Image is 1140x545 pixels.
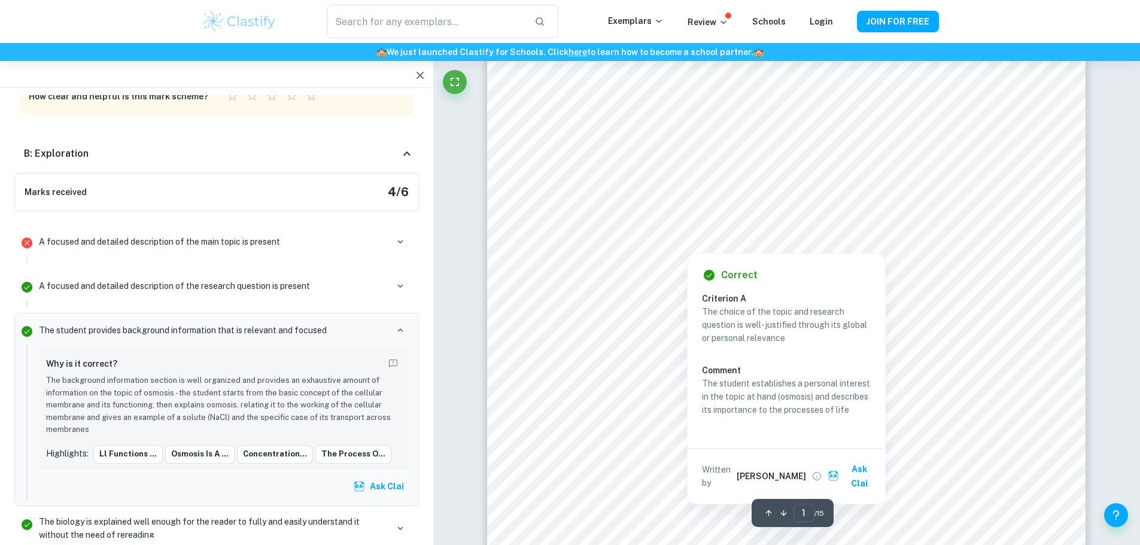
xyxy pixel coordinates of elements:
[810,17,833,26] a: Login
[569,47,587,57] a: here
[702,463,734,489] p: Written by
[327,5,524,38] input: Search for any exemplars...
[814,508,824,519] span: / 15
[24,147,89,161] h6: B: Exploration
[237,445,313,463] button: concentration...
[828,470,839,482] img: clai.svg
[688,16,728,29] p: Review
[25,185,87,199] h6: Marks received
[825,458,880,494] button: Ask Clai
[93,445,163,463] button: ll functions ...
[46,375,402,436] p: The background information section is well organized and provides an exhaustive amount of informa...
[388,183,409,201] h5: 4 / 6
[29,90,208,103] h6: How clear and helpful is this mark scheme?
[14,135,419,173] div: B: Exploration
[2,45,1138,59] h6: We just launched Clastify for Schools. Click to learn how to become a school partner.
[753,47,764,57] span: 🏫
[857,11,939,32] button: JOIN FOR FREE
[351,476,409,497] button: Ask Clai
[702,377,871,416] p: The student establishes a personal interest in the topic at hand (osmosis) and describes its impo...
[702,364,871,377] h6: Comment
[20,236,34,250] svg: Incorrect
[315,445,391,463] button: The process o...
[46,357,117,370] h6: Why is it correct?
[20,280,34,294] svg: Correct
[721,268,758,282] h6: Correct
[385,355,402,372] button: Report mistake/confusion
[1104,503,1128,527] button: Help and Feedback
[376,47,387,57] span: 🏫
[20,517,34,532] svg: Correct
[39,235,280,248] p: A focused and detailed description of the main topic is present
[39,515,387,541] p: The biology is explained well enough for the reader to fully and easily understand it without the...
[353,480,365,492] img: clai.svg
[702,292,880,305] h6: Criterion A
[808,468,825,485] button: View full profile
[752,17,786,26] a: Schools
[737,470,806,483] h6: [PERSON_NAME]
[39,279,310,293] p: A focused and detailed description of the research question is present
[608,14,664,28] p: Exemplars
[702,305,871,345] p: The choice of the topic and research question is well-justified through its global or personal re...
[443,70,467,94] button: Fullscreen
[20,324,34,339] svg: Correct
[165,445,235,463] button: Osmosis is a ...
[46,447,89,460] p: Highlights:
[39,324,327,337] p: The student provides background information that is relevant and focused
[202,10,278,34] img: Clastify logo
